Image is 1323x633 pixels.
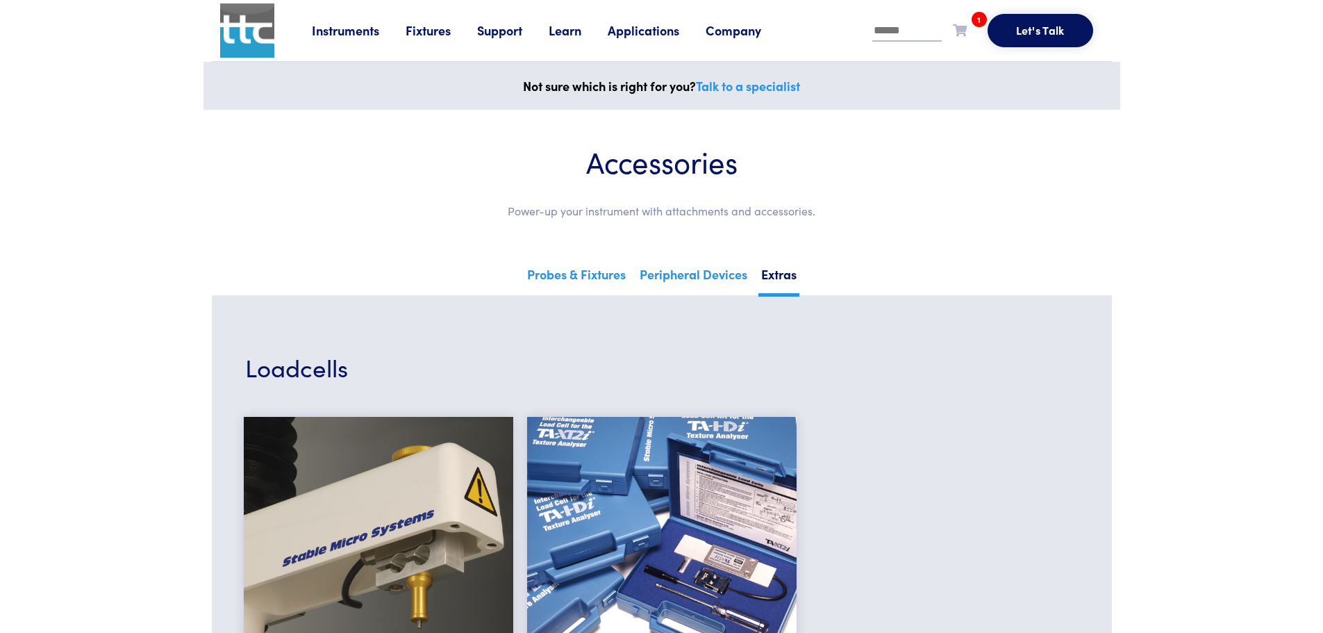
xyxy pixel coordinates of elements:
h3: Loadcells [245,350,1079,384]
a: Company [706,22,788,39]
a: Extras [758,263,799,297]
a: 1 [953,21,967,38]
a: Instruments [312,22,406,39]
h1: Accessories [245,143,1079,180]
p: Not sure which is right for you? [212,76,1112,97]
img: ttc_logo_1x1_v1.0.png [220,3,274,58]
a: Probes & Fixtures [524,263,629,293]
a: Support [477,22,549,39]
a: Talk to a specialist [696,77,800,94]
span: 1 [972,12,987,27]
a: Learn [549,22,608,39]
a: Fixtures [406,22,477,39]
a: Applications [608,22,706,39]
button: Let's Talk [988,14,1093,47]
a: Peripheral Devices [637,263,750,293]
p: Power-up your instrument with attachments and accessories. [245,202,1079,220]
